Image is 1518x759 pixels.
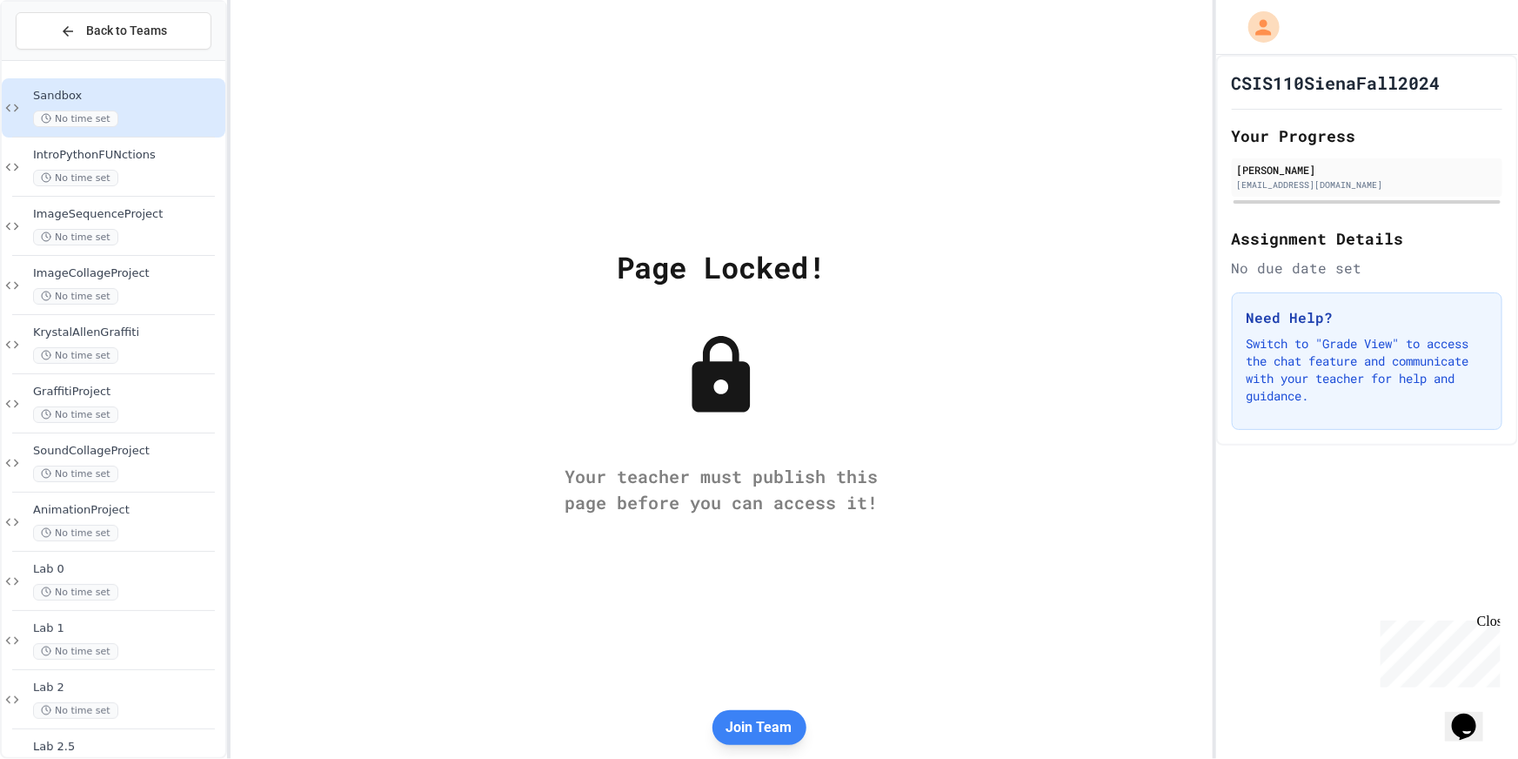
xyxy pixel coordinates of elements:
[33,385,222,400] span: GraffitiProject
[33,525,118,541] span: No time set
[33,621,222,636] span: Lab 1
[33,466,118,482] span: No time set
[33,266,222,281] span: ImageCollageProject
[7,7,120,111] div: Chat with us now!Close
[33,503,222,518] span: AnimationProject
[33,326,222,340] span: KrystalAllenGraffiti
[1232,124,1502,148] h2: Your Progress
[33,406,118,423] span: No time set
[712,710,806,745] button: Join Team
[1237,178,1497,191] div: [EMAIL_ADDRESS][DOMAIN_NAME]
[33,148,222,163] span: IntroPythonFUNctions
[1247,307,1488,328] h3: Need Help?
[1232,258,1502,279] div: No due date set
[1445,689,1501,742] iframe: chat widget
[33,643,118,660] span: No time set
[1232,71,1441,95] h1: CSIS110SienaFall2024
[33,89,222,104] span: Sandbox
[33,702,118,719] span: No time set
[33,347,118,364] span: No time set
[33,444,222,459] span: SoundCollageProject
[547,463,895,515] div: Your teacher must publish this page before you can access it!
[33,681,222,695] span: Lab 2
[1247,335,1488,405] p: Switch to "Grade View" to access the chat feature and communicate with your teacher for help and ...
[33,584,118,601] span: No time set
[1374,614,1501,688] iframe: chat widget
[16,12,211,50] button: Back to Teams
[33,170,118,186] span: No time set
[1232,226,1502,251] h2: Assignment Details
[86,22,167,40] span: Back to Teams
[33,288,118,305] span: No time set
[1237,162,1497,178] div: [PERSON_NAME]
[33,111,118,127] span: No time set
[33,740,222,755] span: Lab 2.5
[33,207,222,222] span: ImageSequenceProject
[33,562,222,577] span: Lab 0
[1230,7,1284,47] div: My Account
[617,245,826,289] div: Page Locked!
[33,229,118,245] span: No time set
